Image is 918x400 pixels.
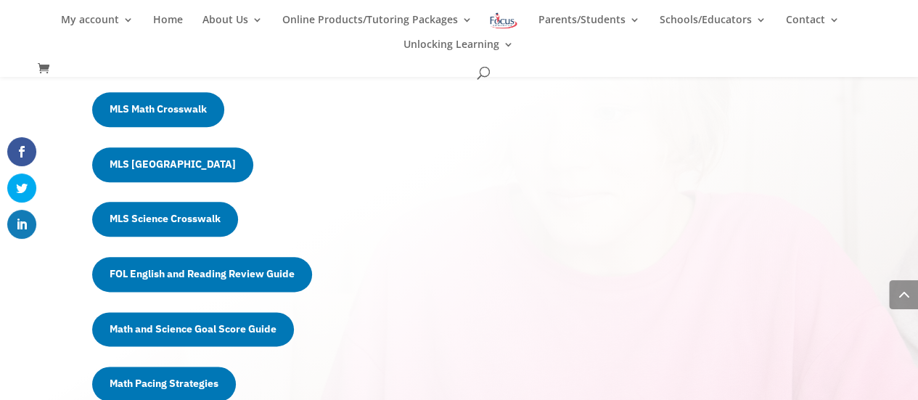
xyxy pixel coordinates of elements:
a: MLS [GEOGRAPHIC_DATA] [92,147,253,182]
a: Contact [786,15,840,39]
a: My account [61,15,134,39]
a: Unlocking Learning [403,39,514,64]
a: Online Products/Tutoring Packages [282,15,472,39]
a: Home [153,15,183,39]
a: Schools/Educators [660,15,766,39]
a: FOL English and Reading Review Guide [92,257,312,292]
a: MLS Math Crosswalk [92,92,224,127]
img: Focus on Learning [488,10,519,31]
a: Parents/Students [538,15,640,39]
a: Math and Science Goal Score Guide [92,312,294,347]
a: MLS Science Crosswalk [92,202,238,237]
a: About Us [202,15,263,39]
